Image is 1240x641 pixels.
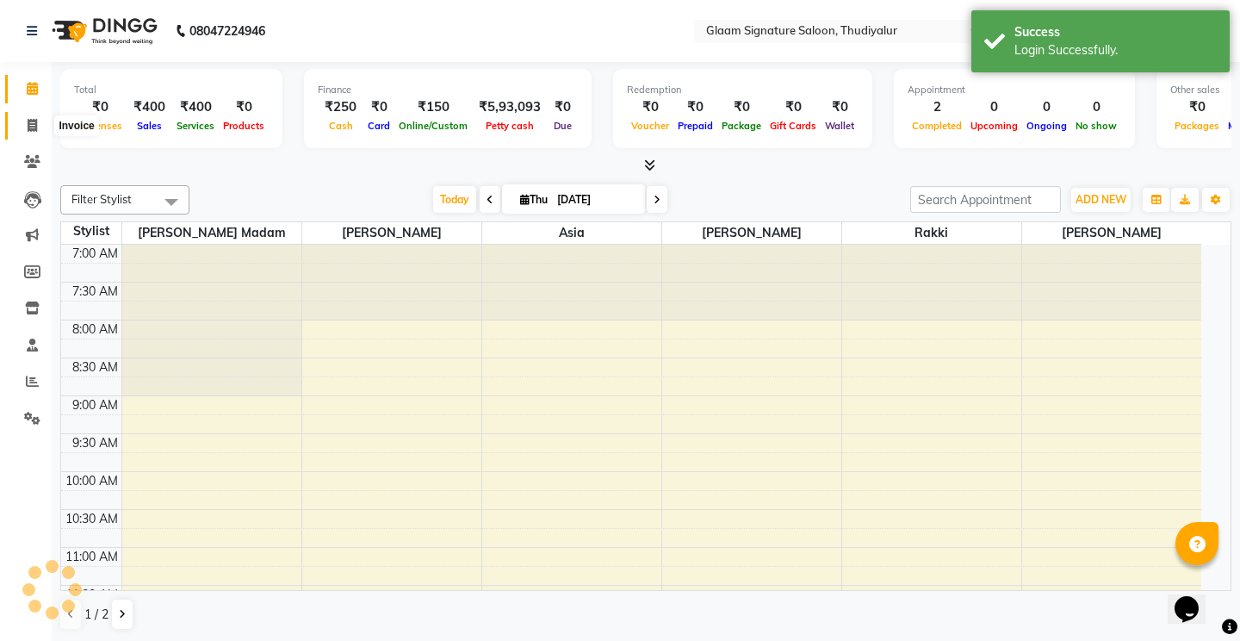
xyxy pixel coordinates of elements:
span: Packages [1170,120,1224,132]
span: ADD NEW [1076,193,1126,206]
span: Completed [908,120,966,132]
div: 10:30 AM [62,510,121,528]
div: ₹0 [673,97,717,117]
div: Finance [318,83,578,97]
span: Prepaid [673,120,717,132]
span: 1 / 2 [84,606,108,624]
span: Voucher [627,120,673,132]
span: Due [549,120,576,132]
div: 7:00 AM [69,245,121,263]
span: Card [363,120,394,132]
div: 9:00 AM [69,396,121,414]
div: ₹0 [627,97,673,117]
div: ₹250 [318,97,363,117]
div: ₹0 [821,97,859,117]
span: Filter Stylist [71,192,132,206]
div: 0 [1022,97,1071,117]
div: ₹0 [363,97,394,117]
input: 2025-09-04 [552,187,638,213]
div: Total [74,83,269,97]
div: ₹0 [766,97,821,117]
span: Gift Cards [766,120,821,132]
img: logo [44,7,162,55]
span: Online/Custom [394,120,472,132]
div: 2 [908,97,966,117]
span: Upcoming [966,120,1022,132]
div: 9:30 AM [69,434,121,452]
div: Appointment [908,83,1121,97]
span: Package [717,120,766,132]
div: Stylist [61,222,121,240]
span: Thu [516,193,552,206]
div: ₹0 [74,97,127,117]
div: 11:30 AM [62,586,121,604]
div: 11:00 AM [62,548,121,566]
div: ₹150 [394,97,472,117]
button: ADD NEW [1071,188,1131,212]
div: ₹5,93,093 [472,97,548,117]
div: Redemption [627,83,859,97]
div: 8:30 AM [69,358,121,377]
span: Services [172,120,219,132]
div: ₹0 [219,97,269,117]
span: [PERSON_NAME] [302,222,481,244]
div: ₹0 [717,97,766,117]
input: Search Appointment [910,186,1061,213]
div: Invoice [54,115,98,136]
span: [PERSON_NAME] [1022,222,1202,244]
iframe: chat widget [1168,572,1223,624]
div: ₹400 [172,97,219,117]
div: 0 [966,97,1022,117]
span: Asia [482,222,661,244]
span: Products [219,120,269,132]
div: ₹400 [127,97,172,117]
div: 7:30 AM [69,283,121,301]
span: No show [1071,120,1121,132]
div: ₹0 [548,97,578,117]
span: Cash [325,120,357,132]
div: 8:00 AM [69,320,121,339]
div: 0 [1071,97,1121,117]
span: Sales [133,120,166,132]
span: Wallet [821,120,859,132]
span: [PERSON_NAME] [662,222,841,244]
div: 10:00 AM [62,472,121,490]
div: Success [1014,23,1217,41]
span: [PERSON_NAME] Madam [122,222,301,244]
span: Today [433,186,476,213]
div: ₹0 [1170,97,1224,117]
span: Ongoing [1022,120,1071,132]
span: Rakki [842,222,1021,244]
b: 08047224946 [189,7,265,55]
span: Petty cash [481,120,538,132]
div: Login Successfully. [1014,41,1217,59]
